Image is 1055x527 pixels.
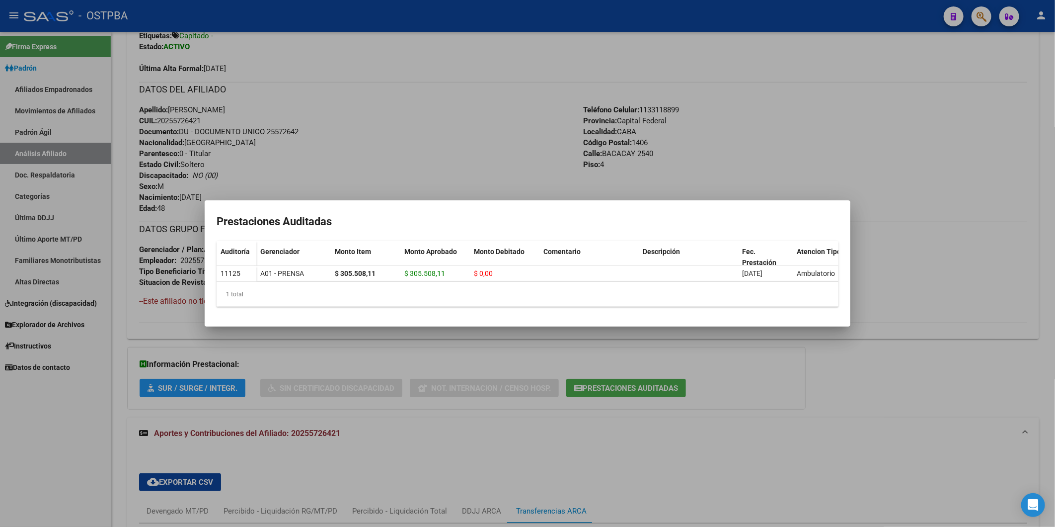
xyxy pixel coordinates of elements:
[221,248,250,256] span: Auditoría
[474,248,525,256] span: Monto Debitado
[221,268,240,279] div: 11125
[639,241,738,283] datatable-header-cell: Descripción
[797,248,841,256] span: Atencion Tipo
[260,269,304,277] span: A01 - PRENSA
[256,241,331,283] datatable-header-cell: Gerenciador
[1021,493,1045,517] div: Open Intercom Messenger
[217,282,838,307] div: 1 total
[400,241,470,283] datatable-header-cell: Monto Aprobado
[217,212,838,231] h2: Prestaciones Auditadas
[742,269,762,277] span: [DATE]
[474,269,493,277] span: $ 0,00
[793,241,847,283] datatable-header-cell: Atencion Tipo
[797,269,835,277] span: Ambulatorio
[335,248,371,256] span: Monto Item
[331,241,400,283] datatable-header-cell: Monto Item
[404,248,457,256] span: Monto Aprobado
[543,248,581,256] span: Comentario
[643,248,680,256] span: Descripción
[404,269,445,277] span: $ 305.508,11
[335,269,376,277] strong: $ 305.508,11
[260,248,300,256] span: Gerenciador
[539,241,639,283] datatable-header-cell: Comentario
[470,241,539,283] datatable-header-cell: Monto Debitado
[742,248,776,267] span: Fec. Prestación
[217,241,256,283] datatable-header-cell: Auditoría
[738,241,793,283] datatable-header-cell: Fec. Prestación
